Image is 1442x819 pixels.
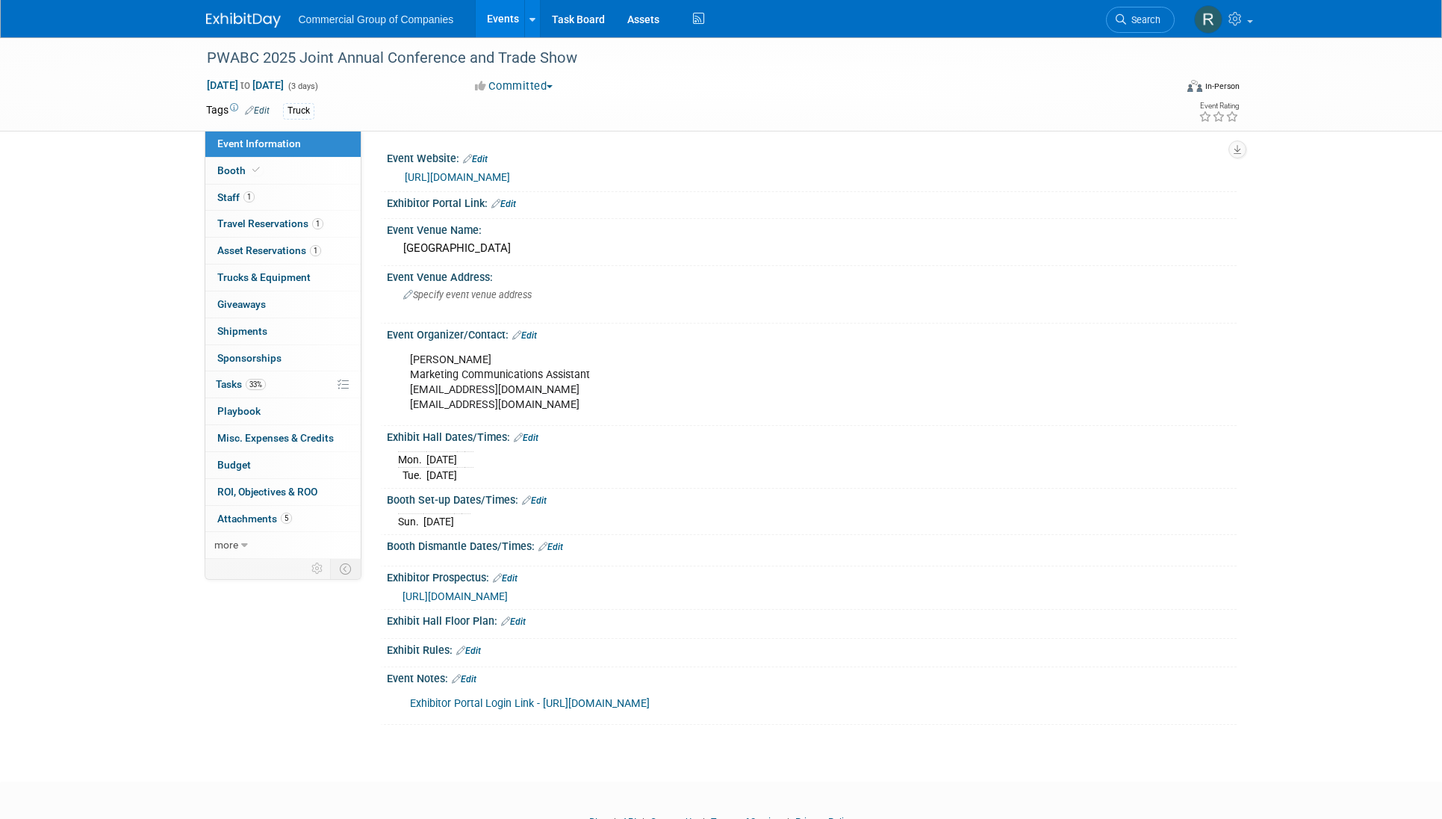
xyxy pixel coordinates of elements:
span: Sponsorships [217,352,282,364]
a: Edit [538,542,563,552]
td: [DATE] [426,451,457,467]
span: more [214,539,238,551]
a: Edit [522,495,547,506]
a: Trucks & Equipment [205,265,361,291]
span: Event Information [217,137,301,149]
a: Edit [512,330,537,341]
div: Exhibit Rules: [387,639,1237,658]
span: to [238,79,252,91]
div: Booth Set-up Dates/Times: [387,489,1237,508]
div: Booth Dismantle Dates/Times: [387,535,1237,554]
td: [DATE] [423,514,454,530]
a: Edit [456,646,481,656]
span: Specify event venue address [403,289,532,300]
td: Tue. [398,467,426,483]
span: Search [1126,14,1160,25]
div: Exhibitor Portal Link: [387,192,1237,211]
a: Playbook [205,398,361,424]
td: Mon. [398,451,426,467]
span: Staff [217,191,255,203]
img: Format-Inperson.png [1187,80,1202,92]
i: Booth reservation complete [252,166,260,174]
div: Event Notes: [387,667,1237,687]
td: Toggle Event Tabs [330,559,361,578]
a: more [205,532,361,558]
a: Event Information [205,131,361,157]
div: In-Person [1205,81,1240,92]
a: Travel Reservations1 [205,211,361,237]
a: Attachments5 [205,506,361,532]
div: Event Venue Name: [387,219,1237,238]
span: Commercial Group of Companies [299,13,454,25]
img: Rod Leland [1194,5,1222,34]
div: Event Organizer/Contact: [387,324,1237,343]
a: Edit [463,154,488,164]
span: Booth [217,164,263,176]
span: Trucks & Equipment [217,271,311,283]
div: Exhibit Hall Floor Plan: [387,610,1237,629]
span: Attachments [217,513,292,525]
a: Edit [514,433,538,443]
span: Playbook [217,405,261,417]
span: 5 [281,513,292,524]
div: Event Venue Address: [387,266,1237,285]
a: Staff1 [205,185,361,211]
div: Exhibitor Prospectus: [387,566,1237,586]
div: Truck [283,103,314,119]
a: ROI, Objectives & ROO [205,479,361,505]
span: Asset Reservations [217,244,321,256]
span: 1 [243,191,255,203]
a: [URL][DOMAIN_NAME] [405,171,510,183]
td: [DATE] [426,467,457,483]
a: Edit [491,199,516,209]
button: Committed [470,78,559,94]
a: Edit [493,573,518,584]
a: Edit [245,105,270,116]
td: Personalize Event Tab Strip [305,559,331,578]
a: Edit [452,674,476,684]
td: Sun. [398,514,423,530]
div: Exhibit Hall Dates/Times: [387,426,1237,445]
a: [URL][DOMAIN_NAME] [403,590,508,602]
a: Edit [501,616,526,627]
span: ROI, Objectives & ROO [217,486,317,498]
span: Misc. Expenses & Credits [217,432,334,444]
a: Asset Reservations1 [205,238,361,264]
img: ExhibitDay [206,13,281,28]
span: (3 days) [287,81,318,91]
div: Event Format [1087,78,1240,100]
a: Shipments [205,318,361,344]
span: 1 [310,245,321,256]
div: [PERSON_NAME] Marketing Communications Assistant [EMAIL_ADDRESS][DOMAIN_NAME] [EMAIL_ADDRESS][DOM... [400,345,1072,420]
span: 1 [312,218,323,229]
a: Sponsorships [205,345,361,371]
a: Misc. Expenses & Credits [205,425,361,451]
a: Budget [205,452,361,478]
span: Travel Reservations [217,217,323,229]
div: Event Rating [1199,102,1239,110]
div: Event Website: [387,147,1237,167]
a: Exhibitor Portal Login Link - [URL][DOMAIN_NAME] [410,697,650,710]
a: Giveaways [205,291,361,318]
div: [GEOGRAPHIC_DATA] [398,237,1225,260]
td: Tags [206,102,270,120]
span: [DATE] [DATE] [206,78,285,92]
span: Giveaways [217,298,266,310]
a: Tasks33% [205,371,361,398]
span: Budget [217,459,251,471]
a: Search [1106,7,1175,33]
span: Shipments [217,325,267,337]
div: PWABC 2025 Joint Annual Conference and Trade Show [202,45,1152,72]
span: 33% [246,379,266,390]
span: Tasks [216,378,266,390]
a: Booth [205,158,361,184]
